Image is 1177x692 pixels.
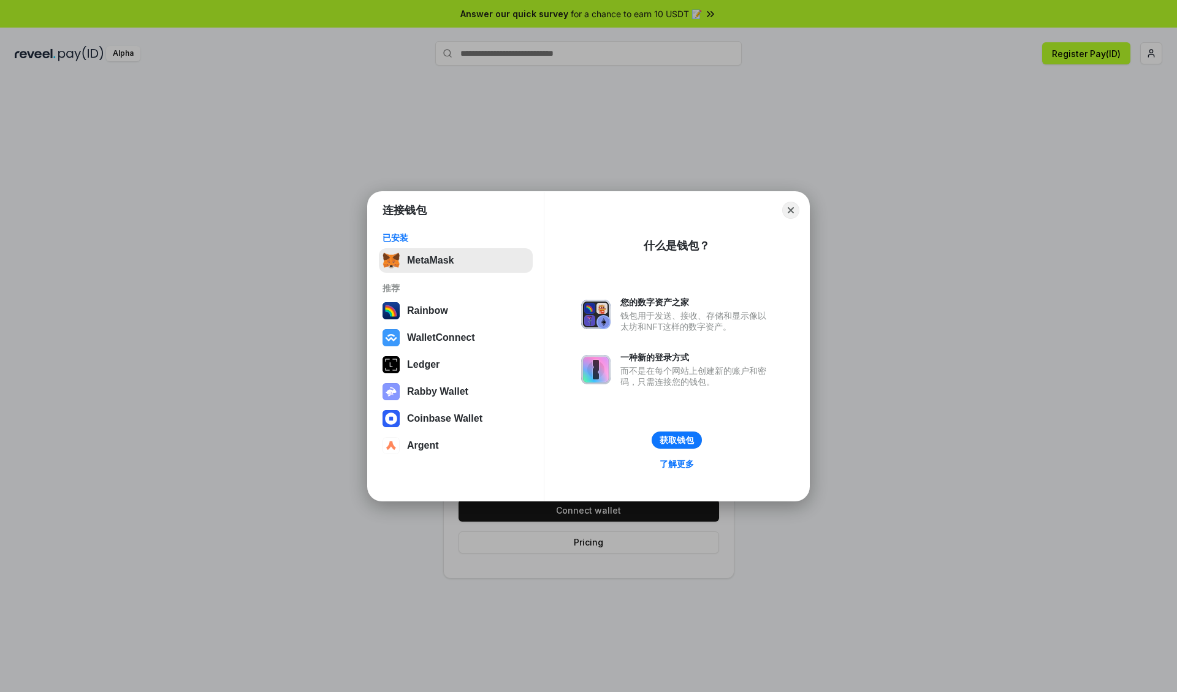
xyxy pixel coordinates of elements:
[620,365,772,387] div: 而不是在每个网站上创建新的账户和密码，只需连接您的钱包。
[620,352,772,363] div: 一种新的登录方式
[379,248,533,273] button: MetaMask
[379,379,533,404] button: Rabby Wallet
[407,440,439,451] div: Argent
[383,437,400,454] img: svg+xml,%3Csvg%20width%3D%2228%22%20height%3D%2228%22%20viewBox%3D%220%200%2028%2028%22%20fill%3D...
[644,238,710,253] div: 什么是钱包？
[782,202,799,219] button: Close
[660,458,694,470] div: 了解更多
[379,433,533,458] button: Argent
[383,383,400,400] img: svg+xml,%3Csvg%20xmlns%3D%22http%3A%2F%2Fwww.w3.org%2F2000%2Fsvg%22%20fill%3D%22none%22%20viewBox...
[383,283,529,294] div: 推荐
[407,413,482,424] div: Coinbase Wallet
[379,406,533,431] button: Coinbase Wallet
[379,298,533,323] button: Rainbow
[407,332,475,343] div: WalletConnect
[379,325,533,350] button: WalletConnect
[407,305,448,316] div: Rainbow
[660,435,694,446] div: 获取钱包
[652,432,702,449] button: 获取钱包
[383,329,400,346] img: svg+xml,%3Csvg%20width%3D%2228%22%20height%3D%2228%22%20viewBox%3D%220%200%2028%2028%22%20fill%3D...
[407,386,468,397] div: Rabby Wallet
[383,356,400,373] img: svg+xml,%3Csvg%20xmlns%3D%22http%3A%2F%2Fwww.w3.org%2F2000%2Fsvg%22%20width%3D%2228%22%20height%3...
[407,359,440,370] div: Ledger
[620,297,772,308] div: 您的数字资产之家
[383,232,529,243] div: 已安装
[581,355,611,384] img: svg+xml,%3Csvg%20xmlns%3D%22http%3A%2F%2Fwww.w3.org%2F2000%2Fsvg%22%20fill%3D%22none%22%20viewBox...
[652,456,701,472] a: 了解更多
[379,352,533,377] button: Ledger
[620,310,772,332] div: 钱包用于发送、接收、存储和显示像以太坊和NFT这样的数字资产。
[383,302,400,319] img: svg+xml,%3Csvg%20width%3D%22120%22%20height%3D%22120%22%20viewBox%3D%220%200%20120%20120%22%20fil...
[581,300,611,329] img: svg+xml,%3Csvg%20xmlns%3D%22http%3A%2F%2Fwww.w3.org%2F2000%2Fsvg%22%20fill%3D%22none%22%20viewBox...
[383,252,400,269] img: svg+xml,%3Csvg%20fill%3D%22none%22%20height%3D%2233%22%20viewBox%3D%220%200%2035%2033%22%20width%...
[383,410,400,427] img: svg+xml,%3Csvg%20width%3D%2228%22%20height%3D%2228%22%20viewBox%3D%220%200%2028%2028%22%20fill%3D...
[407,255,454,266] div: MetaMask
[383,203,427,218] h1: 连接钱包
